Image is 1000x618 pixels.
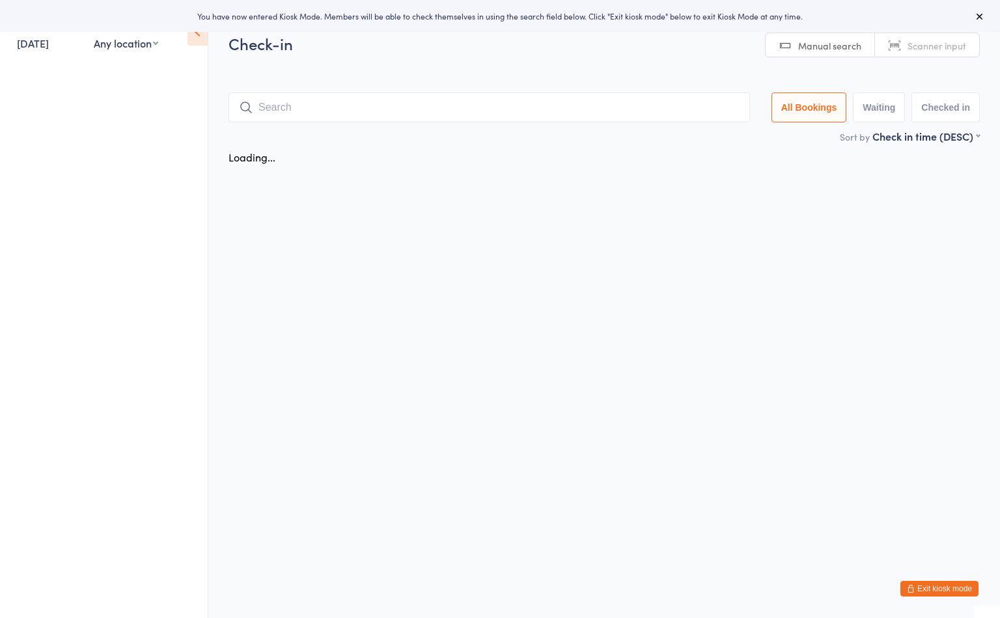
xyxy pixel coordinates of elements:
button: All Bookings [771,92,847,122]
h2: Check-in [229,33,980,54]
div: Check in time (DESC) [872,129,980,143]
button: Checked in [911,92,980,122]
span: Scanner input [908,39,966,52]
input: Search [229,92,750,122]
button: Waiting [853,92,905,122]
div: You have now entered Kiosk Mode. Members will be able to check themselves in using the search fie... [21,10,979,21]
label: Sort by [840,130,870,143]
a: [DATE] [17,36,49,50]
span: Manual search [798,39,861,52]
button: Exit kiosk mode [900,581,979,597]
div: Loading... [229,150,275,164]
div: Any location [94,36,158,50]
